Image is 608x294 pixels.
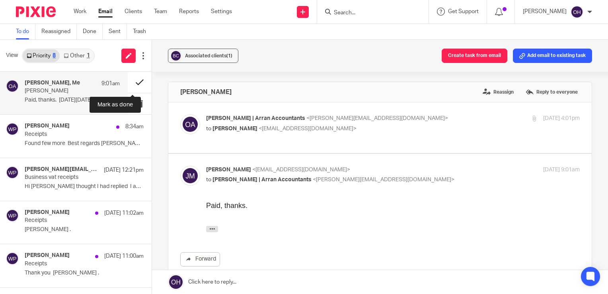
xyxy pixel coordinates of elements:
[442,49,507,63] button: Create task from email
[6,209,19,222] img: svg%3E
[252,167,350,172] span: <[EMAIL_ADDRESS][DOMAIN_NAME]>
[180,252,220,267] a: Forward
[25,97,120,104] p: Paid, thanks. [DATE][DATE]...
[206,116,305,121] span: [PERSON_NAME] | Arran Accountants
[543,166,580,174] p: [DATE] 9:01am
[6,51,18,60] span: View
[524,86,580,98] label: Reply to everyone
[133,24,152,39] a: Trash
[448,9,479,14] span: Get Support
[53,53,56,59] div: 8
[41,24,77,39] a: Reassigned
[212,177,312,182] span: [PERSON_NAME] | Arran Accountants
[104,252,144,260] p: [DATE] 11:00am
[16,6,56,17] img: Pixie
[16,24,35,39] a: To do
[25,80,80,86] h4: [PERSON_NAME], Me
[180,114,200,134] img: svg%3E
[543,114,580,123] p: [DATE] 4:01pm
[25,270,144,276] p: Thank you [PERSON_NAME] .
[6,123,19,135] img: svg%3E
[6,80,19,92] img: svg%3E
[6,252,19,265] img: svg%3E
[179,8,199,16] a: Reports
[125,123,144,131] p: 8:34am
[333,10,405,17] input: Search
[226,53,232,58] span: (1)
[212,126,257,131] span: [PERSON_NAME]
[25,166,100,173] h4: [PERSON_NAME][EMAIL_ADDRESS][DOMAIN_NAME], Me, [PERSON_NAME]
[25,140,144,147] p: Found few more Best regards [PERSON_NAME].
[170,50,182,62] img: svg%3E
[25,261,120,267] p: Receipts
[109,24,127,39] a: Sent
[104,209,144,217] p: [DATE] 11:02am
[74,8,86,16] a: Work
[25,217,120,224] p: Receipts
[211,8,232,16] a: Settings
[25,174,120,181] p: Business vat receipts
[83,24,103,39] a: Done
[185,53,232,58] span: Associated clients
[571,6,583,18] img: svg%3E
[23,49,60,62] a: Priority8
[206,177,211,182] span: to
[25,131,120,138] p: Receipts
[313,177,454,182] span: <[PERSON_NAME][EMAIL_ADDRESS][DOMAIN_NAME]>
[168,49,238,63] button: Associated clients(1)
[104,166,144,174] p: [DATE] 12:21pm
[180,88,232,96] h4: [PERSON_NAME]
[25,88,101,94] p: [PERSON_NAME]
[98,8,113,16] a: Email
[60,49,94,62] a: Other1
[206,126,211,131] span: to
[25,123,70,129] h4: [PERSON_NAME]
[87,53,90,59] div: 1
[513,49,592,63] button: Add email to existing task
[306,116,448,121] span: <[PERSON_NAME][EMAIL_ADDRESS][DOMAIN_NAME]>
[101,80,120,88] p: 9:01am
[6,166,19,179] img: svg%3E
[25,183,144,190] p: Hi [PERSON_NAME] thought I had replied I am...
[25,226,144,233] p: [PERSON_NAME] .
[154,8,167,16] a: Team
[259,126,357,131] span: <[EMAIL_ADDRESS][DOMAIN_NAME]>
[180,166,200,186] img: svg%3E
[523,8,567,16] p: [PERSON_NAME]
[481,86,516,98] label: Reassign
[25,209,70,216] h4: [PERSON_NAME]
[125,8,142,16] a: Clients
[206,167,251,172] span: [PERSON_NAME]
[25,252,70,259] h4: [PERSON_NAME]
